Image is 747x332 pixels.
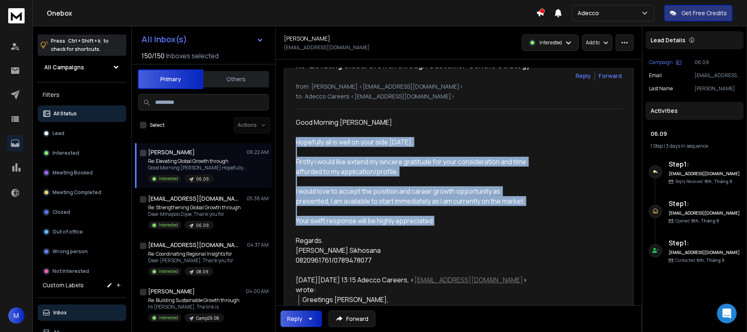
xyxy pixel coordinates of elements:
p: Reply Received [675,179,732,185]
div: Reply [287,315,302,323]
h1: 06.09 [651,130,739,138]
p: Camp29.08 [196,315,219,321]
h1: All Inbox(s) [142,35,187,44]
p: 06:22 AM [247,149,269,156]
p: Re: Strengthening Global Growth through [148,204,241,211]
p: Interested [53,150,79,156]
a: [EMAIL_ADDRESS][DOMAIN_NAME] [414,275,523,284]
h6: Step 1 : [669,159,740,169]
p: Interested [159,176,178,182]
button: Reply [281,311,322,327]
p: Email [649,72,662,79]
p: 08.09 [196,269,208,275]
p: 06.09 [196,222,209,229]
button: Others [203,70,269,88]
p: All Status [53,110,77,117]
span: 9th, Tháng 9 [704,179,732,184]
button: M [8,307,25,324]
span: 150 / 150 [142,51,164,61]
button: Interested [38,145,126,161]
p: Adecco [578,9,602,17]
div: Hopefully all is well on your side [DATE]. [296,137,535,147]
p: 05:38 AM [247,195,269,202]
h3: Filters [38,89,126,101]
h3: Custom Labels [43,281,84,289]
div: [DATE][DATE] 13:15 Adecco Careers, < > wrote: [296,275,535,295]
button: Lead [38,125,126,142]
p: Out of office [53,229,83,235]
button: All Status [38,105,126,122]
label: Select [150,122,164,128]
p: Get Free Credits [681,9,727,17]
p: Dear [PERSON_NAME], Thank you for [148,257,233,264]
button: Meeting Completed [38,184,126,201]
p: 04:00 AM [246,288,269,295]
div: | [651,143,739,149]
p: Hi [PERSON_NAME], The link is [148,304,240,310]
button: Out of office [38,224,126,240]
p: Not Interested [53,268,89,275]
div: Good Morning [PERSON_NAME] [296,117,535,265]
h1: All Campaigns [44,63,84,71]
p: Re: Coordinating Regional Insights for [148,251,233,257]
p: 06.09 [196,176,209,182]
div: 0820961761/0789478077 [296,255,535,265]
p: from: [PERSON_NAME] <[EMAIL_ADDRESS][DOMAIN_NAME]> [296,82,622,91]
p: Interested [159,315,178,321]
p: Last Name [649,85,673,92]
p: Good Morning [PERSON_NAME] Hopefully all [148,165,247,171]
h1: Onebox [47,8,536,18]
h1: [EMAIL_ADDRESS][DOMAIN_NAME] [148,195,238,203]
h3: Inboxes selected [166,51,219,61]
p: Interested [159,222,178,228]
button: Primary [138,69,203,89]
p: Re: Elevating Global Growth through [148,158,247,165]
button: Not Interested [38,263,126,279]
p: Inbox [53,309,67,316]
div: Open Intercom Messenger [717,304,737,323]
button: All Campaigns [38,59,126,76]
h6: Step 1 : [669,238,740,248]
p: Lead Details [651,36,685,44]
h1: [PERSON_NAME] [148,148,195,156]
p: Wrong person [53,248,88,255]
p: Interested [159,268,178,275]
p: [PERSON_NAME] [694,85,740,92]
button: Campaign [649,59,682,66]
span: 8th, Tháng 9 [691,218,719,224]
span: Ctrl + Shift + k [67,36,102,46]
span: 6th, Tháng 9 [697,257,724,263]
button: Get Free Credits [664,5,733,21]
span: 1 Step [651,142,663,149]
p: Closed [53,209,70,215]
div: I would love to accept the position and career growth opportunity as presented, I am available to... [296,186,535,206]
p: Add to [586,39,600,46]
h6: [EMAIL_ADDRESS][DOMAIN_NAME] [669,250,740,256]
div: Your swift response will be highly appreciated. [296,216,535,226]
p: [EMAIL_ADDRESS][DOMAIN_NAME] [284,44,370,51]
img: logo [8,8,25,23]
div: Regards. [296,236,535,245]
button: Closed [38,204,126,220]
div: Greetings [PERSON_NAME], [303,295,535,305]
h6: [EMAIL_ADDRESS][DOMAIN_NAME] [669,210,740,216]
h1: [PERSON_NAME] [148,287,195,295]
p: Campaign [649,59,673,66]
h6: [EMAIL_ADDRESS][DOMAIN_NAME] [669,171,740,177]
div: Firstly I would like extend my sincere gratitude for your consideration and time afforded to my a... [296,157,535,176]
div: [PERSON_NAME] Sikhosana [296,245,535,255]
button: Meeting Booked [38,165,126,181]
span: 3 days in sequence [666,142,708,149]
p: 06.09 [694,59,740,66]
div: Forward [599,72,622,80]
h6: Step 1 : [669,199,740,208]
p: Re: Building Sustainable Growth through [148,297,240,304]
p: Opened [675,218,719,224]
p: Press to check for shortcuts. [51,37,109,53]
button: Reply [576,72,591,80]
p: Dear Mmapoo Dijoe, Thank you for [148,211,241,218]
p: [EMAIL_ADDRESS][DOMAIN_NAME] [694,72,740,79]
